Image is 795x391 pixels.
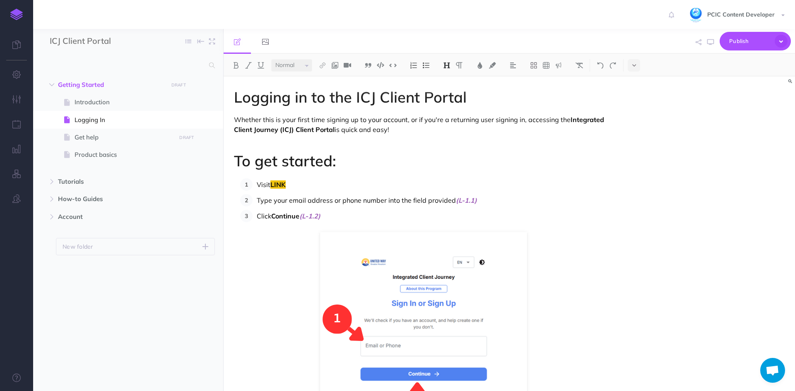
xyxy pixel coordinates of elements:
[555,62,562,69] img: Callout dropdown menu button
[75,132,173,142] span: Get help
[299,212,320,220] span: (L-1.2)
[729,35,771,48] span: Publish
[319,62,326,69] img: Link button
[377,62,384,68] img: Code block button
[234,153,613,169] h1: To get started:
[270,180,286,189] span: LINK
[75,97,173,107] span: Introduction
[171,82,186,88] small: DRAFT
[75,115,173,125] span: Logging In
[542,62,550,69] img: Create table button
[179,135,194,140] small: DRAFT
[234,115,613,134] p: Whether this is your first time signing up to your account, or if you're a returning user signing...
[257,178,613,191] p: Visit
[410,62,417,69] img: Ordered list button
[489,62,496,69] img: Text background color button
[576,62,583,69] img: Clear styles button
[257,210,613,222] p: Click
[456,196,477,204] span: (L-1.1)
[168,80,189,90] button: DRAFT
[597,62,604,69] img: Undo
[58,177,163,187] span: Tutorials
[10,9,23,20] img: logo-mark.svg
[443,62,450,69] img: Headings dropdown button
[364,62,372,69] img: Blockquote button
[389,62,397,68] img: Inline code button
[58,194,163,204] span: How-to Guides
[50,35,147,48] input: Documentation Name
[232,62,240,69] img: Bold button
[58,80,163,90] span: Getting Started
[176,133,197,142] button: DRAFT
[257,194,613,206] p: Type your email address or phone number into the field provided
[703,11,779,18] span: PCIC Content Developer
[331,62,339,69] img: Add image button
[271,212,320,220] strong: Continue
[257,62,265,69] img: Underline button
[509,62,517,69] img: Alignment dropdown menu button
[455,62,463,69] img: Paragraph button
[245,62,252,69] img: Italic button
[609,62,617,69] img: Redo
[476,62,484,69] img: Text color button
[720,32,791,50] button: Publish
[760,358,785,383] div: Open chat
[234,89,613,106] h1: Logging in to the ICJ Client Portal
[56,238,215,255] button: New folder
[63,242,93,251] p: New folder
[58,212,163,222] span: Account
[422,62,430,69] img: Unordered list button
[689,8,703,22] img: dRQN1hrEG1J5t3n3qbq3RfHNZNloSxXOgySS45Hu.jpg
[344,62,351,69] img: Add video button
[75,150,173,160] span: Product basics
[50,58,204,73] input: Search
